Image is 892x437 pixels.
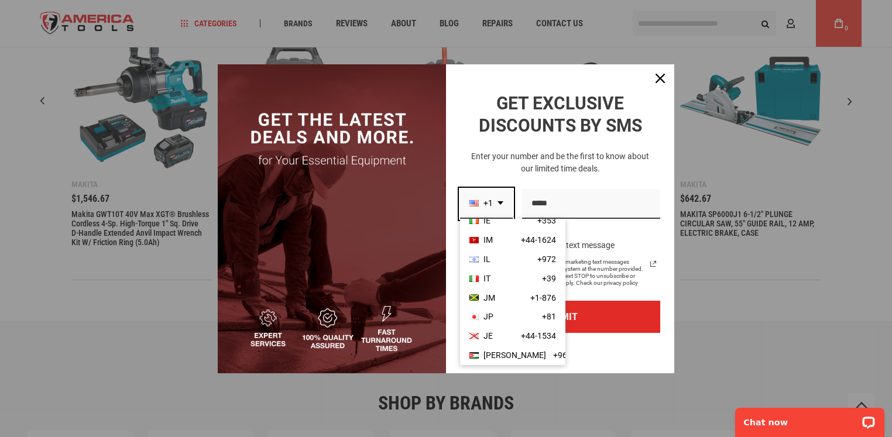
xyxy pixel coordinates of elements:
button: Close [646,64,674,92]
span: IM [483,235,493,245]
span: JM [483,293,495,303]
strong: GET EXCLUSIVE DISCOUNTS BY SMS [479,93,642,136]
span: IL [483,254,490,264]
div: Phone number prefix [460,189,513,219]
span: +972 [537,254,556,264]
iframe: LiveChat chat widget [728,400,892,437]
span: [PERSON_NAME] [483,350,546,360]
span: JP [483,312,493,322]
span: IT [483,274,490,284]
span: +353 [537,216,556,226]
span: +44-1624 [521,235,556,245]
span: +1 [483,198,493,208]
span: +962 [553,350,572,360]
svg: dropdown arrow [498,201,503,205]
svg: link icon [646,257,660,271]
span: +1-876 [530,293,556,303]
a: Read our Privacy Policy [646,257,660,271]
span: JE [483,331,493,341]
span: +39 [542,274,556,284]
svg: close icon [656,74,665,83]
span: +44-1534 [521,331,556,341]
input: Phone number field [522,189,660,219]
span: +81 [542,312,556,322]
p: Enter your number and be the first to know about [460,150,660,163]
span: IE [483,216,490,226]
p: our limited time deals. [460,163,660,175]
